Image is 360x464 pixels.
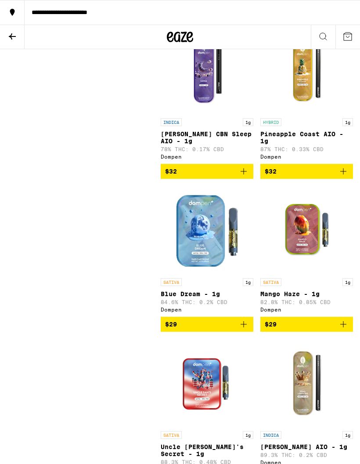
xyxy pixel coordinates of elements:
p: 78% THC: 0.17% CBD [161,146,253,152]
p: 1g [342,431,353,439]
p: 82.8% THC: 0.85% CBD [260,299,353,305]
p: Uncle [PERSON_NAME]'s Secret - 1g [161,443,253,457]
p: 1g [342,278,353,286]
a: Open page for Blue Dream - 1g from Dompen [161,186,253,317]
button: Add to bag [161,164,253,179]
p: 1g [243,431,253,439]
div: Dompen [260,154,353,159]
a: Open page for Mango Haze - 1g from Dompen [260,186,353,317]
p: Blue Dream - 1g [161,290,253,297]
div: Dompen [260,307,353,312]
p: 87% THC: 0.33% CBD [260,146,353,152]
img: Dompen - Blue Dream - 1g [163,186,251,274]
span: $32 [265,168,277,175]
p: 1g [342,118,353,126]
p: Mango Haze - 1g [260,290,353,297]
img: Dompen - Luna CBN Sleep AIO - 1g [163,26,251,114]
p: SATIVA [161,278,182,286]
p: Pineapple Coast AIO - 1g [260,130,353,145]
a: Open page for Pineapple Coast AIO - 1g from Dompen [260,26,353,164]
button: Add to bag [161,317,253,332]
img: Dompen - Pineapple Coast AIO - 1g [263,26,351,114]
p: SATIVA [161,431,182,439]
button: Add to bag [260,317,353,332]
p: INDICA [260,431,281,439]
p: 89.3% THC: 0.2% CBD [260,452,353,458]
img: Dompen - Uncle Sam's Secret - 1g [163,339,251,427]
img: Dompen - King Louis XIII AIO - 1g [263,339,351,427]
button: Add to bag [260,164,353,179]
p: 1g [243,278,253,286]
p: [PERSON_NAME] CBN Sleep AIO - 1g [161,130,253,145]
p: [PERSON_NAME] AIO - 1g [260,443,353,450]
img: Dompen - Mango Haze - 1g [263,186,351,274]
span: $29 [165,321,177,328]
p: HYBRID [260,118,281,126]
p: 84.6% THC: 0.2% CBD [161,299,253,305]
span: $29 [265,321,277,328]
span: $32 [165,168,177,175]
p: 1g [243,118,253,126]
div: Dompen [161,307,253,312]
div: Dompen [161,154,253,159]
a: Open page for Luna CBN Sleep AIO - 1g from Dompen [161,26,253,164]
p: INDICA [161,118,182,126]
p: SATIVA [260,278,281,286]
